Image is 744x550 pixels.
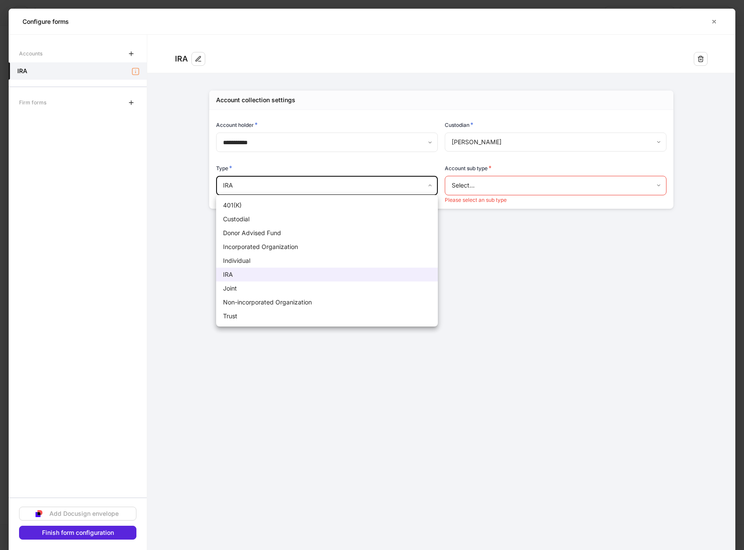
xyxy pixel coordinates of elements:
li: Joint [216,281,438,295]
li: 401(K) [216,198,438,212]
li: IRA [216,268,438,281]
li: Donor Advised Fund [216,226,438,240]
li: Custodial [216,212,438,226]
li: Incorporated Organization [216,240,438,254]
li: Trust [216,309,438,323]
li: Individual [216,254,438,268]
li: Non-incorporated Organization [216,295,438,309]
